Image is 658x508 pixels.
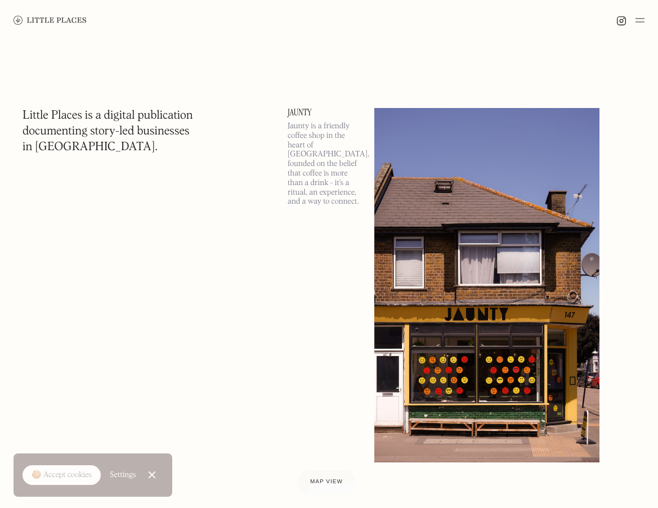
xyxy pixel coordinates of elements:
div: Close Cookie Popup [151,475,152,475]
div: 🍪 Accept cookies [32,470,92,481]
a: Jaunty [288,108,361,117]
a: Close Cookie Popup [141,464,163,486]
a: Map view [297,470,356,494]
div: Settings [110,471,136,479]
img: Jaunty [374,108,599,462]
span: Map view [310,479,343,485]
p: Jaunty is a friendly coffee shop in the heart of [GEOGRAPHIC_DATA], founded on the belief that co... [288,122,361,206]
a: Settings [110,462,136,488]
h1: Little Places is a digital publication documenting story-led businesses in [GEOGRAPHIC_DATA]. [23,108,193,155]
a: 🍪 Accept cookies [23,465,101,485]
